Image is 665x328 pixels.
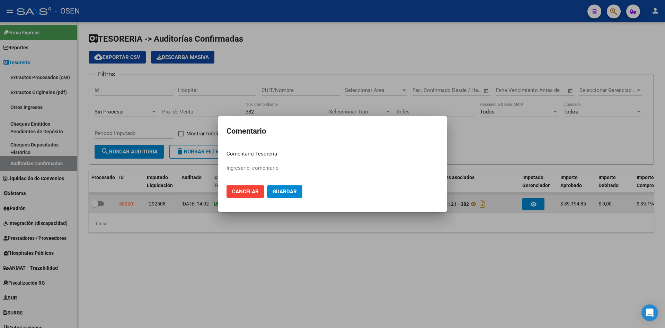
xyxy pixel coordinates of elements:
button: Cancelar [227,185,264,198]
div: Open Intercom Messenger [641,304,658,321]
p: Comentario Tesoreria [227,150,438,158]
span: Guardar [273,188,297,195]
button: Guardar [267,185,302,198]
span: Cancelar [232,188,259,195]
h2: Comentario [227,125,438,138]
